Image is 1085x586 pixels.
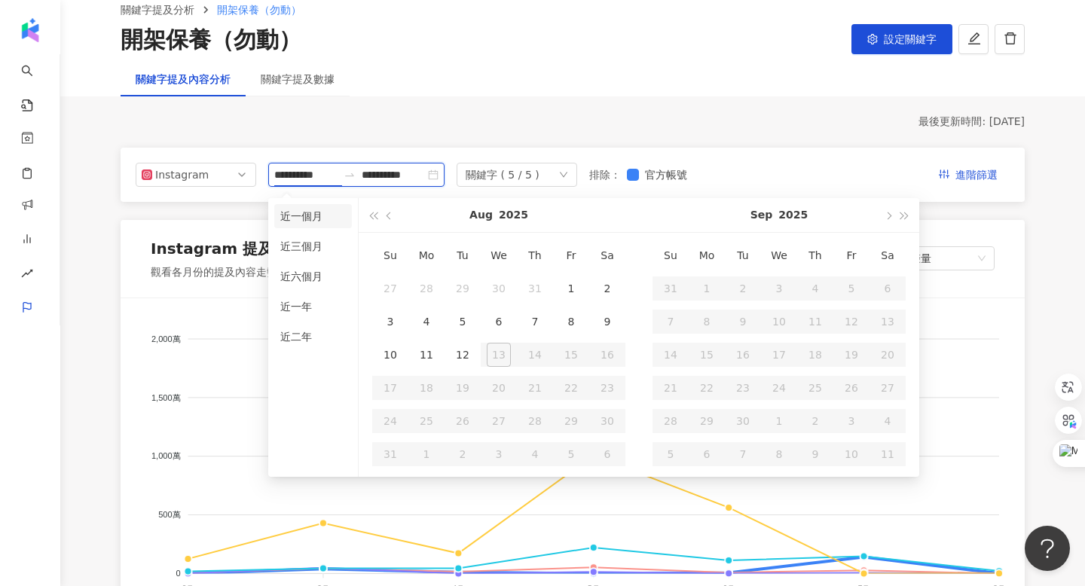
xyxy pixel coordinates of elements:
tspan: 1,000萬 [151,452,181,461]
div: 12 [451,343,475,367]
button: Aug [469,198,493,232]
td: 2025-08-12 [445,338,481,371]
div: 11 [414,343,439,367]
td: 2025-07-29 [445,272,481,305]
span: rise [21,258,33,292]
th: Su [653,239,689,272]
span: 聲量 [910,247,989,270]
th: Sa [870,239,906,272]
th: Fr [553,239,589,272]
div: 關鍵字 ( 5 / 5 ) [466,163,539,186]
div: 4 [414,310,439,334]
span: to [344,169,356,181]
td: 2025-08-05 [445,305,481,338]
div: 30 [487,276,511,301]
span: delete [1004,32,1017,45]
td: 2025-07-27 [372,272,408,305]
tspan: 2,000萬 [151,334,181,343]
div: 關鍵字提及內容分析 [136,71,231,87]
div: 關鍵字提及數據 [261,71,335,87]
td: 2025-08-04 [408,305,445,338]
td: 2025-08-02 [589,272,625,305]
div: 6 [487,310,511,334]
tspan: 1,500萬 [151,393,181,402]
span: 進階篩選 [955,163,998,188]
label: 排除 ： [589,166,621,183]
td: 2025-08-11 [408,338,445,371]
span: edit [967,32,981,45]
div: 31 [523,276,547,301]
tspan: 0 [176,569,180,578]
div: 2 [595,276,619,301]
li: 近三個月 [274,234,352,258]
td: 2025-07-31 [517,272,553,305]
button: Sep [750,198,773,232]
li: 近一個月 [274,204,352,228]
div: Instagram [155,163,204,186]
div: 7 [523,310,547,334]
div: 28 [414,276,439,301]
div: 27 [378,276,402,301]
div: 開架保養（勿動） [121,24,301,56]
th: Th [517,239,553,272]
td: 2025-08-10 [372,338,408,371]
th: Mo [689,239,725,272]
th: Mo [408,239,445,272]
li: 近一年 [274,295,352,319]
span: 設定關鍵字 [884,33,937,45]
th: Fr [833,239,870,272]
th: We [761,239,797,272]
tspan: 500萬 [158,510,180,519]
div: 5 [451,310,475,334]
div: 8 [559,310,583,334]
td: 2025-07-28 [408,272,445,305]
span: 官方帳號 [639,166,693,183]
div: 3 [378,310,402,334]
th: Sa [589,239,625,272]
li: 近六個月 [274,264,352,288]
td: 2025-08-07 [517,305,553,338]
button: 進階篩選 [927,163,1010,187]
span: swap-right [344,169,356,181]
iframe: Help Scout Beacon - Open [1025,526,1070,571]
div: 最後更新時間: [DATE] [121,114,1025,130]
button: 2025 [499,198,528,232]
div: 9 [595,310,619,334]
div: 觀看各月份的提及內容走勢，點擊節點查看細節 。如選擇單一月份，顯示的是當月至今的數據。(聲量 = 按讚數 + 分享數 + 留言數 + 觀看數) [151,265,815,280]
div: 10 [378,343,402,367]
div: 1 [559,276,583,301]
div: Instagram 提及內容成效走勢 [151,238,363,259]
span: setting [867,34,878,44]
button: 設定關鍵字 [851,24,952,54]
span: 開架保養（勿動） [217,4,301,16]
td: 2025-08-09 [589,305,625,338]
td: 2025-08-08 [553,305,589,338]
div: 29 [451,276,475,301]
th: Su [372,239,408,272]
td: 2025-07-30 [481,272,517,305]
td: 2025-08-06 [481,305,517,338]
td: 2025-08-03 [372,305,408,338]
a: 關鍵字提及分析 [118,2,197,18]
a: search [21,54,51,113]
th: We [481,239,517,272]
img: logo icon [18,18,42,42]
button: 2025 [778,198,808,232]
li: 近二年 [274,325,352,349]
th: Tu [725,239,761,272]
th: Th [797,239,833,272]
td: 2025-08-01 [553,272,589,305]
span: down [559,170,568,179]
th: Tu [445,239,481,272]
